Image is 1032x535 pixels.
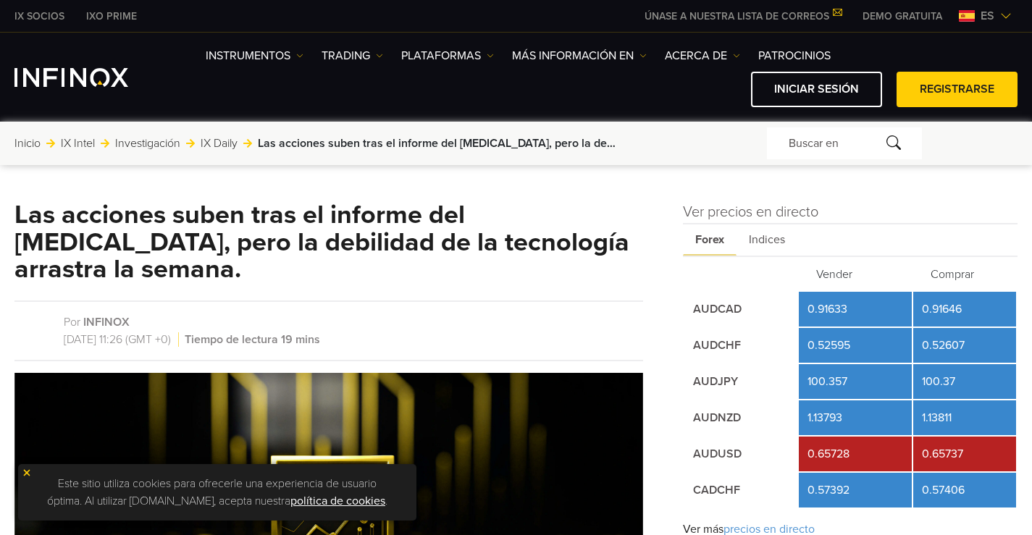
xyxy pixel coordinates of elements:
span: es [975,7,1000,25]
td: 0.52607 [913,328,1016,363]
td: AUDCAD [684,292,797,327]
a: Investigación [115,135,180,152]
a: ACERCA DE [665,47,740,64]
a: Iniciar sesión [751,72,882,107]
a: Registrarse [897,72,1018,107]
span: Forex [683,224,737,256]
a: Inicio [14,135,41,152]
td: 0.57392 [799,473,912,507]
td: 100.357 [799,364,912,399]
img: yellow close icon [22,468,32,478]
td: AUDNZD [684,400,797,435]
a: ÚNASE A NUESTRA LISTA DE CORREOS [634,10,852,22]
a: INFINOX MENU [852,9,953,24]
td: 0.57406 [913,473,1016,507]
h1: Las acciones suben tras el informe del PCE, pero la debilidad de la tecnología arrastra la semana. [14,201,643,283]
a: INFINOX [83,315,130,329]
a: Más información en [512,47,647,64]
a: INFINOX [4,9,75,24]
div: Buscar en [767,127,922,159]
td: CADCHF [684,473,797,507]
img: arrow-right [186,139,195,148]
td: 1.13793 [799,400,912,435]
a: INFINOX Logo [14,68,162,87]
a: política de cookies [290,494,385,508]
td: 0.65737 [913,437,1016,471]
td: 0.65728 [799,437,912,471]
td: 0.52595 [799,328,912,363]
a: INFINOX [75,9,148,24]
span: Por [64,315,80,329]
th: Comprar [913,258,1016,290]
th: Vender [799,258,912,290]
a: Instrumentos [206,47,303,64]
img: arrow-right [46,139,55,148]
a: PLATAFORMAS [401,47,494,64]
h4: Ver precios en directo [683,201,1018,223]
a: TRADING [322,47,383,64]
p: Este sitio utiliza cookies para ofrecerle una experiencia de usuario óptima. Al utilizar [DOMAIN_... [25,471,409,513]
span: Tiempo de lectura 19 mins [182,332,320,347]
td: AUDCHF [684,328,797,363]
span: Indices [737,224,797,256]
td: 0.91633 [799,292,912,327]
span: [DATE] 11:26 (GMT +0) [64,332,179,347]
td: AUDJPY [684,364,797,399]
a: IX Intel [61,135,95,152]
td: 100.37 [913,364,1016,399]
a: Patrocinios [758,47,831,64]
img: arrow-right [101,139,109,148]
td: 0.91646 [913,292,1016,327]
td: 1.13811 [913,400,1016,435]
img: arrow-right [243,139,252,148]
a: IX Daily [201,135,238,152]
td: AUDUSD [684,437,797,471]
span: Las acciones suben tras el informe del [MEDICAL_DATA], pero la debilidad de la tecnología arrastr... [258,135,620,152]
